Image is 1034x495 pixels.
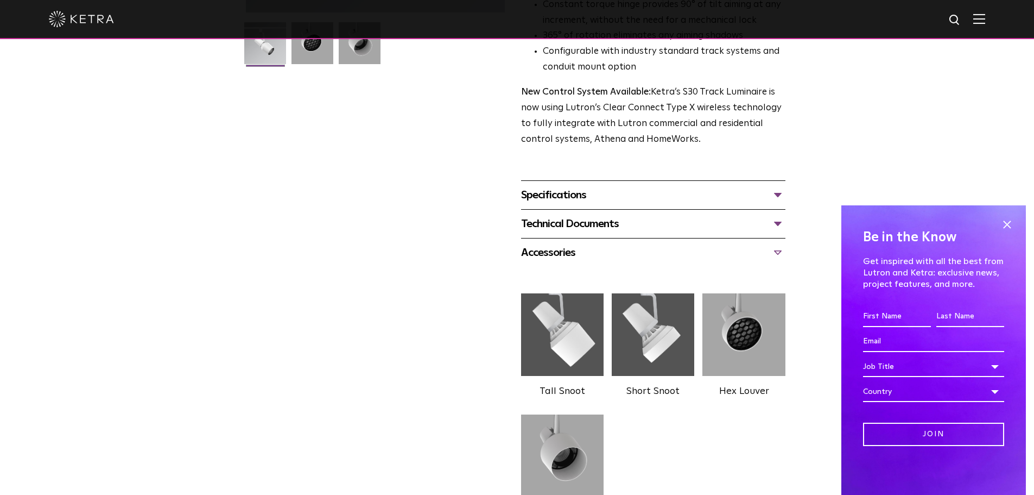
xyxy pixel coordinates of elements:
img: 3b1b0dc7630e9da69e6b [702,289,785,381]
img: 3b1b0dc7630e9da69e6b [291,22,333,72]
input: Join [863,423,1004,446]
p: Ketra’s S30 Track Luminaire is now using Lutron’s Clear Connect Type X wireless technology to ful... [521,85,785,148]
div: Specifications [521,186,785,204]
img: S30-Track-Luminaire-2021-Web-Square [244,22,286,72]
input: Last Name [936,306,1004,327]
div: Accessories [521,244,785,261]
p: Get inspired with all the best from Lutron and Ketra: exclusive news, project features, and more. [863,256,1004,290]
img: ketra-logo-2019-white [49,11,114,27]
strong: New Control System Available: [521,87,651,97]
label: Tall Snoot [540,386,585,396]
input: Email [863,331,1004,352]
label: Hex Louver [719,386,769,396]
div: Job Title [863,356,1004,377]
img: Hamburger%20Nav.svg [973,14,985,24]
li: Configurable with industry standard track systems and conduit mount option [543,44,785,76]
img: search icon [948,14,962,27]
img: 561d9251a6fee2cab6f1 [521,289,604,381]
input: First Name [863,306,931,327]
div: Technical Documents [521,215,785,233]
label: Short Snoot [626,386,680,396]
img: 28b6e8ee7e7e92b03ac7 [612,289,694,381]
h4: Be in the Know [863,227,1004,248]
div: Country [863,381,1004,402]
img: 9e3d97bd0cf938513d6e [339,22,380,72]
